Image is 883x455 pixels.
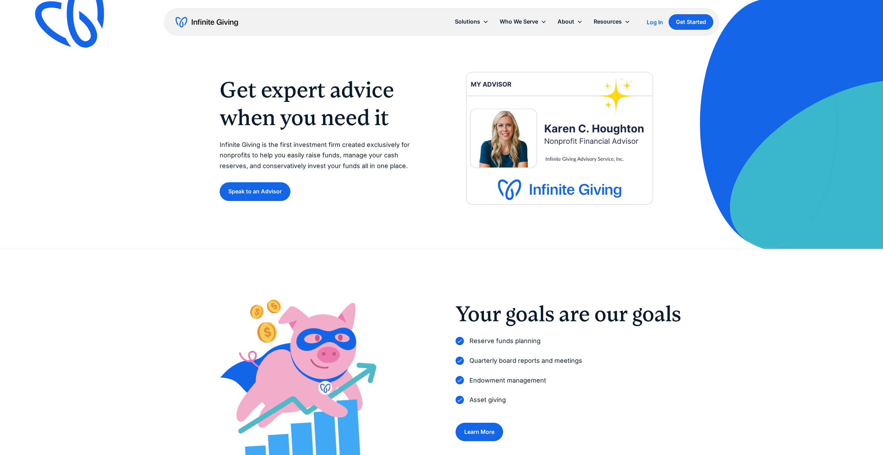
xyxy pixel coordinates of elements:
div: Solutions [455,17,480,26]
div: About [558,17,574,26]
p: Asset giving [469,395,506,405]
div: Who We Serve [500,17,538,26]
h1: Get expert advice when you need it [220,76,428,131]
a: Learn More [456,423,503,441]
div: Who We Serve [494,14,552,29]
a: home [176,17,238,28]
h2: Your goals are our goals [456,303,708,325]
p: Endowment management [469,375,546,386]
a: Speak to an Advisor [220,182,290,201]
p: Quarterly board reports and meetings [469,356,582,366]
div: Resources [588,14,636,29]
a: Log In [647,18,663,26]
div: Resources [594,17,622,26]
div: About [552,14,588,29]
a: Get Started [669,14,713,30]
p: Infinite Giving is the first investment firm created exclusively for nonprofits to help you easil... [220,140,428,172]
p: Reserve funds planning [469,336,541,347]
div: Solutions [449,14,494,29]
div: Log In [647,19,663,25]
